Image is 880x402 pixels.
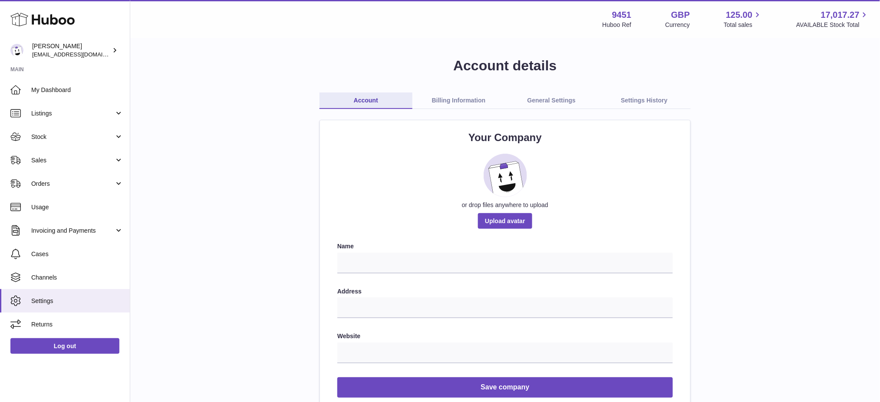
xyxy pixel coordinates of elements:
[31,203,123,211] span: Usage
[31,156,114,165] span: Sales
[796,21,870,29] span: AVAILABLE Stock Total
[612,9,632,21] strong: 9451
[32,51,128,58] span: [EMAIL_ADDRESS][DOMAIN_NAME]
[666,21,690,29] div: Currency
[603,21,632,29] div: Huboo Ref
[671,9,690,21] strong: GBP
[598,92,691,109] a: Settings History
[10,44,23,57] img: internalAdmin-9451@internal.huboo.com
[724,9,762,29] a: 125.00 Total sales
[31,86,123,94] span: My Dashboard
[32,42,110,59] div: [PERSON_NAME]
[10,338,119,354] a: Log out
[31,180,114,188] span: Orders
[724,21,762,29] span: Total sales
[320,92,412,109] a: Account
[478,213,532,229] span: Upload avatar
[821,9,860,21] span: 17,017.27
[31,273,123,282] span: Channels
[31,227,114,235] span: Invoicing and Payments
[796,9,870,29] a: 17,017.27 AVAILABLE Stock Total
[31,109,114,118] span: Listings
[31,250,123,258] span: Cases
[505,92,598,109] a: General Settings
[31,133,114,141] span: Stock
[726,9,752,21] span: 125.00
[412,92,505,109] a: Billing Information
[31,297,123,305] span: Settings
[31,320,123,329] span: Returns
